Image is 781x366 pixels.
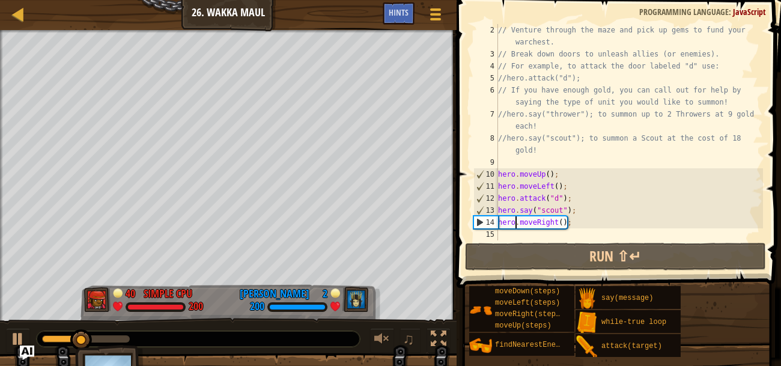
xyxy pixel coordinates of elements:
[474,192,498,204] div: 12
[601,294,653,302] span: say(message)
[601,342,662,350] span: attack(target)
[474,180,498,192] div: 11
[144,286,192,302] div: Simple CPU
[469,334,492,357] img: portrait.png
[465,243,766,270] button: Run ⇧↵
[576,311,598,334] img: portrait.png
[427,328,451,353] button: Toggle fullscreen
[495,310,564,319] span: moveRight(steps)
[84,287,111,313] img: thang_avatar_frame.png
[495,341,573,349] span: findNearestEnemy()
[126,286,138,297] div: 40
[342,287,369,313] img: thang_avatar_frame.png
[576,335,598,358] img: portrait.png
[469,299,492,322] img: portrait.png
[250,302,264,313] div: 200
[400,328,421,353] button: ♫
[6,328,30,353] button: Ctrl + P: Play
[474,204,498,216] div: 13
[639,6,729,17] span: Programming language
[473,228,498,240] div: 15
[389,7,409,18] span: Hints
[403,330,415,348] span: ♫
[473,72,498,84] div: 5
[189,302,203,313] div: 200
[473,60,498,72] div: 4
[370,328,394,353] button: Adjust volume
[473,132,498,156] div: 8
[473,24,498,48] div: 2
[474,168,498,180] div: 10
[473,48,498,60] div: 3
[729,6,733,17] span: :
[20,346,34,360] button: Ask AI
[473,156,498,168] div: 9
[576,287,598,310] img: portrait.png
[495,299,560,307] span: moveLeft(steps)
[495,287,560,296] span: moveDown(steps)
[240,286,309,302] div: [PERSON_NAME]
[473,84,498,108] div: 6
[733,6,766,17] span: JavaScript
[601,318,666,326] span: while-true loop
[474,216,498,228] div: 14
[473,108,498,132] div: 7
[495,322,552,330] span: moveUp(steps)
[315,286,327,297] div: 2
[421,2,451,31] button: Show game menu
